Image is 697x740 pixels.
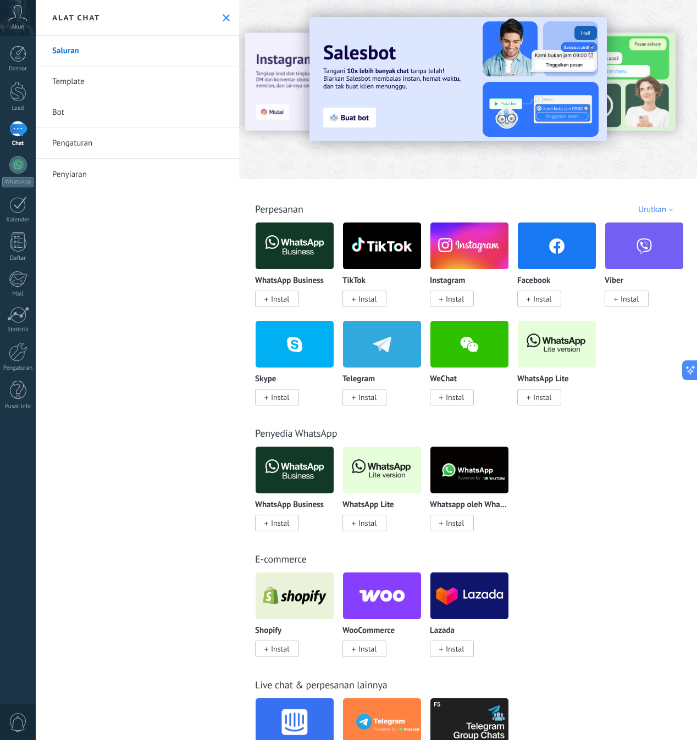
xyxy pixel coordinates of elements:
p: Facebook [517,276,550,286]
span: Instal [533,294,551,304]
img: viber.png [605,219,683,272]
span: Instal [446,644,464,654]
span: Akun [12,24,25,31]
span: Instal [358,294,377,304]
div: Urutkan [638,204,677,215]
a: Bot [36,97,239,128]
span: Instal [621,294,639,304]
p: Lazada [430,626,455,636]
div: Viber [605,222,692,320]
div: WhatsApp Business [255,446,342,544]
img: logo_main.png [343,569,421,622]
img: wechat.png [430,318,508,371]
div: Whatsapp oleh Whatcrm dan Telphin [430,446,517,544]
span: Instal [533,392,551,402]
div: Kalender [2,216,34,224]
span: Instal [446,518,464,528]
p: Shopify [255,626,281,636]
p: Whatsapp oleh Whatcrm dan Telphin [430,500,509,510]
p: Telegram [342,375,375,384]
a: Live chat & perpesanan lainnya [255,678,388,691]
a: Penyiaran [36,159,239,190]
span: Instal [271,518,289,528]
div: Pengaturan [2,365,34,372]
div: Telegram [342,320,430,419]
a: Pengaturan [36,128,239,159]
p: Skype [255,375,276,384]
img: logo_main.png [256,219,334,272]
div: Lead [2,105,34,112]
img: logo_main.png [256,443,334,497]
div: Chat [2,140,34,147]
div: Statistik [2,326,34,333]
div: Mail [2,291,34,298]
p: Instagram [430,276,465,286]
a: Template [36,66,239,97]
p: WooCommerce [342,626,395,636]
img: skype.png [256,318,334,371]
p: WhatsApp Business [255,276,324,286]
div: WooCommerce [342,572,430,670]
p: TikTok [342,276,366,286]
img: facebook.png [518,219,596,272]
a: E-commerce [255,553,307,565]
p: WeChat [430,375,457,384]
img: telegram.png [343,318,421,371]
span: Instal [358,644,377,654]
p: WhatsApp Lite [342,500,394,510]
span: Instal [271,644,289,654]
img: instagram.png [430,219,508,272]
img: logo_main.png [343,443,421,497]
div: TikTok [342,222,430,320]
div: Lazada [430,572,517,670]
a: Penyedia WhatsApp [255,427,337,439]
p: Viber [605,276,623,286]
img: logo_main.png [430,443,508,497]
div: Instagram [430,222,517,320]
img: logo_main.png [256,569,334,622]
div: Skype [255,320,342,419]
div: Pusat Info [2,403,34,410]
img: logo_main.png [430,569,508,622]
span: Instal [271,294,289,304]
div: Dasbor [2,65,34,73]
span: Instal [446,294,464,304]
div: Shopify [255,572,342,670]
h2: Alat chat [52,13,100,23]
span: Instal [271,392,289,402]
p: WhatsApp Business [255,500,324,510]
div: Daftar [2,255,34,262]
p: WhatsApp Lite [517,375,569,384]
div: Facebook [517,222,605,320]
a: Saluran [36,36,239,66]
div: WhatsApp Business [255,222,342,320]
span: Instal [358,518,377,528]
span: Instal [358,392,377,402]
div: WeChat [430,320,517,419]
img: logo_main.png [518,318,596,371]
img: logo_main.png [343,219,421,272]
div: WhatsApp [2,177,34,187]
span: Instal [446,392,464,402]
div: WhatsApp Lite [517,320,605,419]
img: Slide 2 [309,17,607,141]
div: WhatsApp Lite [342,446,430,544]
